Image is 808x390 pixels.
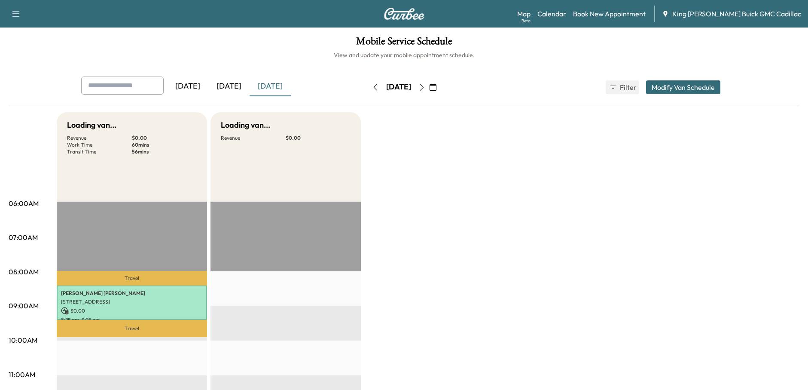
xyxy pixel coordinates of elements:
h6: View and update your mobile appointment schedule. [9,51,799,59]
p: Revenue [221,135,286,141]
div: Beta [521,18,531,24]
p: [PERSON_NAME] [PERSON_NAME] [61,290,203,297]
div: [DATE] [167,77,208,96]
p: $ 0.00 [286,135,351,141]
div: [DATE] [208,77,250,96]
div: [DATE] [250,77,291,96]
p: 08:00AM [9,267,39,277]
p: [STREET_ADDRESS] [61,298,203,305]
button: Filter [606,80,639,94]
p: 8:25 am - 9:25 am [61,316,203,323]
a: MapBeta [517,9,531,19]
p: 06:00AM [9,198,39,209]
p: 09:00AM [9,301,39,311]
span: Filter [620,82,635,92]
h5: Loading van... [67,119,116,131]
p: 56 mins [132,148,197,155]
p: Revenue [67,135,132,141]
a: Book New Appointment [573,9,646,19]
img: Curbee Logo [384,8,425,20]
p: Transit Time [67,148,132,155]
p: 07:00AM [9,232,38,243]
h5: Loading van... [221,119,270,131]
a: Calendar [537,9,566,19]
p: Work Time [67,141,132,148]
p: $ 0.00 [132,135,197,141]
div: [DATE] [386,82,411,92]
p: Travel [57,271,207,286]
p: 11:00AM [9,369,35,380]
p: 10:00AM [9,335,37,345]
p: Travel [57,320,207,337]
h1: Mobile Service Schedule [9,36,799,51]
span: King [PERSON_NAME] Buick GMC Cadillac [672,9,801,19]
button: Modify Van Schedule [646,80,720,94]
p: $ 0.00 [61,307,203,315]
p: 60 mins [132,141,197,148]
